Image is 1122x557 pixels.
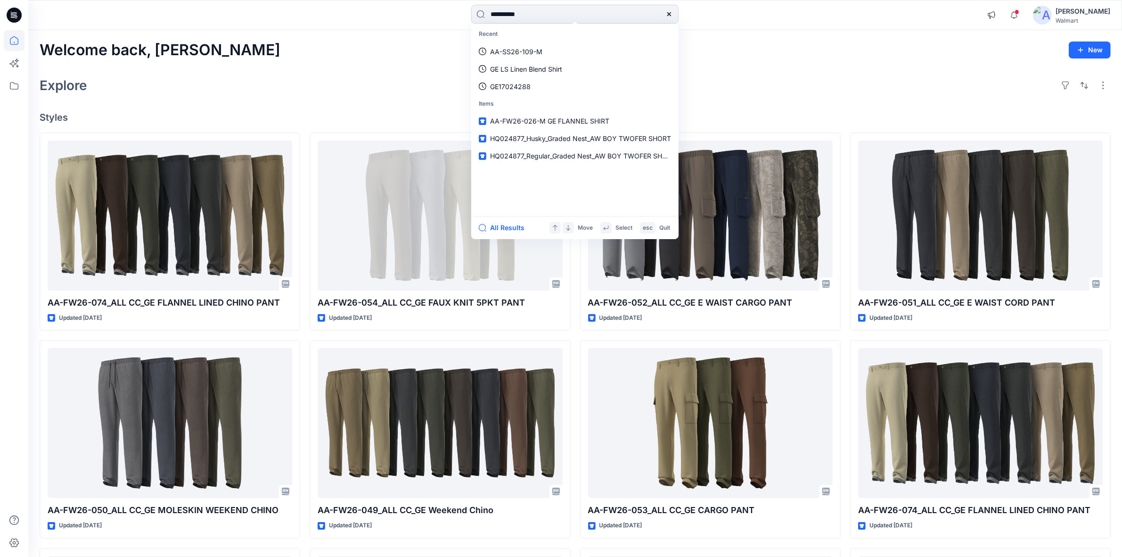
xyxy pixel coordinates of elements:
[1069,42,1111,58] button: New
[473,112,677,130] a: AA-FW26-026-M GE FLANNEL SHIRT
[473,25,677,43] p: Recent
[318,141,562,291] a: AA-FW26-054_ALL CC_GE FAUX KNIT 5PKT PANT
[40,112,1111,123] h4: Styles
[473,43,677,60] a: AA-SS26-109-M
[858,296,1103,309] p: AA-FW26-051_ALL CC_GE E WAIST CORD PANT
[318,504,562,517] p: AA-FW26-049_ALL CC_GE Weekend Chino
[588,348,833,498] a: AA-FW26-053_ALL CC_GE CARGO PANT
[1033,6,1052,25] img: avatar
[48,504,292,517] p: AA-FW26-050_ALL CC_GE MOLESKIN WEEKEND CHINO
[318,296,562,309] p: AA-FW26-054_ALL CC_GE FAUX KNIT 5PKT PANT
[59,521,102,531] p: Updated [DATE]
[59,313,102,323] p: Updated [DATE]
[490,117,609,125] span: AA-FW26-026-M GE FLANNEL SHIRT
[473,78,677,95] a: GE17024288
[473,147,677,165] a: HQ024877_Regular_Graded Nest_AW BOY TWOFER SHORT
[40,42,280,59] h2: Welcome back, [PERSON_NAME]
[490,82,531,91] p: GE17024288
[1056,6,1110,17] div: [PERSON_NAME]
[578,223,593,233] p: Move
[479,222,531,233] button: All Results
[48,141,292,291] a: AA-FW26-074_ALL CC_GE FLANNEL LINED CHINO PANT
[490,134,671,142] span: HQ024877_Husky_Graded Nest_AW BOY TWOFER SHORT
[473,130,677,147] a: HQ024877_Husky_Graded Nest_AW BOY TWOFER SHORT
[1056,17,1110,24] div: Walmart
[329,521,372,531] p: Updated [DATE]
[490,64,562,74] p: GE LS Linen Blend Shirt
[588,504,833,517] p: AA-FW26-053_ALL CC_GE CARGO PANT
[858,141,1103,291] a: AA-FW26-051_ALL CC_GE E WAIST CORD PANT
[869,521,912,531] p: Updated [DATE]
[40,78,87,93] h2: Explore
[588,296,833,309] p: AA-FW26-052_ALL CC_GE E WAIST CARGO PANT
[858,504,1103,517] p: AA-FW26-074_ALL CC_GE FLANNEL LINED CHINO PANT
[329,313,372,323] p: Updated [DATE]
[599,313,642,323] p: Updated [DATE]
[473,60,677,78] a: GE LS Linen Blend Shirt
[869,313,912,323] p: Updated [DATE]
[490,47,542,57] p: AA-SS26-109-M
[599,521,642,531] p: Updated [DATE]
[318,348,562,498] a: AA-FW26-049_ALL CC_GE Weekend Chino
[858,348,1103,498] a: AA-FW26-074_ALL CC_GE FLANNEL LINED CHINO PANT
[643,223,653,233] p: esc
[659,223,670,233] p: Quit
[48,348,292,498] a: AA-FW26-050_ALL CC_GE MOLESKIN WEEKEND CHINO
[588,141,833,291] a: AA-FW26-052_ALL CC_GE E WAIST CARGO PANT
[615,223,632,233] p: Select
[473,95,677,113] p: Items
[48,296,292,309] p: AA-FW26-074_ALL CC_GE FLANNEL LINED CHINO PANT
[490,152,676,160] span: HQ024877_Regular_Graded Nest_AW BOY TWOFER SHORT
